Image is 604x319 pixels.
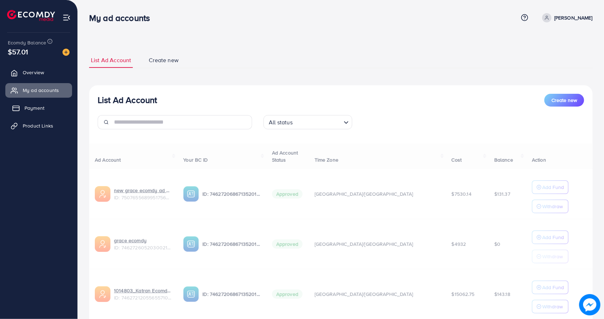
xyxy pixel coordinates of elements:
[295,116,341,128] input: Search for option
[62,49,70,56] img: image
[5,101,72,115] a: Payment
[25,104,44,112] span: Payment
[544,94,584,107] button: Create new
[8,39,46,46] span: Ecomdy Balance
[5,119,72,133] a: Product Links
[23,122,53,129] span: Product Links
[62,13,71,22] img: menu
[5,83,72,97] a: My ad accounts
[91,56,131,64] span: List Ad Account
[579,294,600,315] img: image
[23,87,59,94] span: My ad accounts
[89,13,156,23] h3: My ad accounts
[5,65,72,80] a: Overview
[551,97,577,104] span: Create new
[149,56,179,64] span: Create new
[539,13,593,22] a: [PERSON_NAME]
[7,10,55,21] img: logo
[98,95,157,105] h3: List Ad Account
[263,115,352,129] div: Search for option
[554,13,593,22] p: [PERSON_NAME]
[23,69,44,76] span: Overview
[267,117,294,128] span: All status
[8,47,28,57] span: $57.01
